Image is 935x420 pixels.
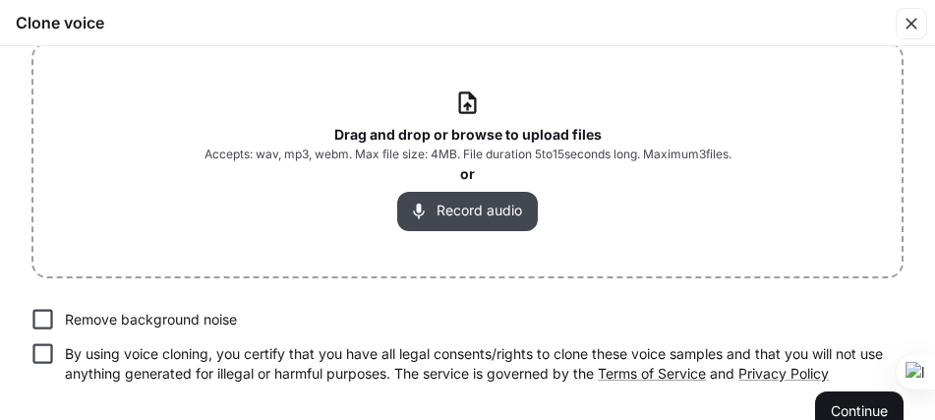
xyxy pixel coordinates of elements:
[738,365,829,382] a: Privacy Policy
[65,344,888,384] p: By using voice cloning, you certify that you have all legal consents/rights to clone these voice ...
[16,12,104,33] h5: Clone voice
[397,192,538,231] button: Record audio
[65,310,237,330] p: Remove background noise
[598,365,706,382] a: Terms of Service
[334,126,602,143] b: Drag and drop or browse to upload files
[460,165,475,182] b: or
[205,145,731,164] span: Accepts: wav, mp3, webm. Max file size: 4MB. File duration 5 to 15 seconds long. Maximum 3 files.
